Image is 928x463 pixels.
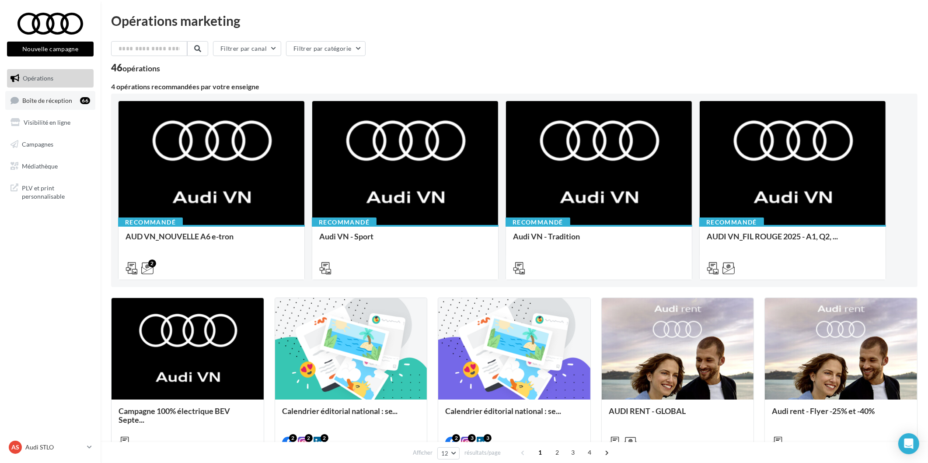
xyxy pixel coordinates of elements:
button: Filtrer par catégorie [286,41,366,56]
span: 3 [566,445,580,459]
span: AUD VN_NOUVELLE A6 e-tron [126,231,234,241]
div: Open Intercom Messenger [898,433,919,454]
div: Opérations marketing [111,14,918,27]
span: 12 [441,450,449,457]
a: Opérations [5,69,95,88]
div: 3 [484,434,492,442]
span: Boîte de réception [22,96,72,104]
span: Audi VN - Tradition [513,231,580,241]
span: 1 [533,445,547,459]
a: Boîte de réception66 [5,91,95,110]
a: PLV et print personnalisable [5,179,95,204]
div: Recommandé [506,217,570,227]
span: 4 [583,445,597,459]
button: Filtrer par canal [213,41,281,56]
p: Audi STLO [25,443,84,452]
div: 2 [289,434,297,442]
span: 2 [550,445,564,459]
button: Nouvelle campagne [7,42,94,56]
span: AS [11,443,19,452]
div: 3 [468,434,476,442]
span: Audi rent - Flyer -25% et -40% [772,406,875,416]
a: Médiathèque [5,157,95,175]
div: 2 [148,260,156,267]
div: 66 [80,97,90,104]
div: 46 [111,63,160,73]
span: Campagne 100% électrique BEV Septe... [119,406,230,424]
span: Médiathèque [22,162,58,169]
span: Afficher [413,449,433,457]
a: Visibilité en ligne [5,113,95,132]
button: 12 [437,447,460,459]
span: PLV et print personnalisable [22,182,90,201]
span: Visibilité en ligne [24,119,70,126]
a: Campagnes [5,135,95,154]
span: AUDI VN_FIL ROUGE 2025 - A1, Q2, ... [707,231,838,241]
div: 2 [321,434,328,442]
span: Audi VN - Sport [319,231,373,241]
div: Recommandé [312,217,377,227]
div: 4 opérations recommandées par votre enseigne [111,83,918,90]
span: AUDI RENT - GLOBAL [609,406,686,416]
span: Calendrier éditorial national : se... [282,406,398,416]
a: AS Audi STLO [7,439,94,456]
span: Campagnes [22,140,53,148]
div: Recommandé [699,217,764,227]
div: Recommandé [118,217,183,227]
div: 2 [305,434,313,442]
span: résultats/page [464,449,501,457]
div: 2 [452,434,460,442]
span: Calendrier éditorial national : se... [445,406,561,416]
div: opérations [122,64,160,72]
span: Opérations [23,74,53,82]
